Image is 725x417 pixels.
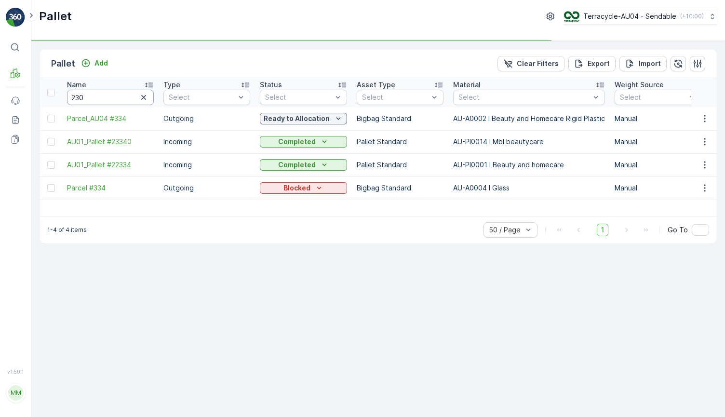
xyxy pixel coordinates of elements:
[497,56,564,71] button: Clear Filters
[67,160,154,170] a: AU01_Pallet #22334
[680,13,704,20] p: ( +10:00 )
[362,93,429,102] p: Select
[94,58,108,68] p: Add
[67,137,154,147] a: AU01_Pallet #23340
[639,59,661,68] p: Import
[278,160,316,170] p: Completed
[8,385,24,401] div: MM
[453,80,481,90] p: Material
[51,57,75,70] p: Pallet
[163,114,250,123] p: Outgoing
[619,56,667,71] button: Import
[47,115,55,122] div: Toggle Row Selected
[453,137,605,147] p: AU-PI0014 I Mbl beautycare
[453,183,605,193] p: AU-A0004 I Glass
[169,93,235,102] p: Select
[163,80,180,90] p: Type
[260,136,347,148] button: Completed
[615,80,664,90] p: Weight Source
[615,114,701,123] p: Manual
[77,57,112,69] button: Add
[6,8,25,27] img: logo
[278,137,316,147] p: Completed
[260,113,347,124] button: Ready to Allocation
[615,137,701,147] p: Manual
[6,377,25,409] button: MM
[67,114,154,123] a: Parcel_AU04 #334
[163,160,250,170] p: Incoming
[47,184,55,192] div: Toggle Row Selected
[615,160,701,170] p: Manual
[39,9,72,24] p: Pallet
[564,8,717,25] button: Terracycle-AU04 - Sendable(+10:00)
[260,159,347,171] button: Completed
[67,80,86,90] p: Name
[583,12,676,21] p: Terracycle-AU04 - Sendable
[568,56,616,71] button: Export
[357,80,395,90] p: Asset Type
[163,137,250,147] p: Incoming
[163,183,250,193] p: Outgoing
[458,93,590,102] p: Select
[67,183,154,193] a: Parcel #334
[265,93,332,102] p: Select
[357,114,443,123] p: Bigbag Standard
[615,183,701,193] p: Manual
[260,182,347,194] button: Blocked
[6,369,25,375] span: v 1.50.1
[597,224,608,236] span: 1
[517,59,559,68] p: Clear Filters
[283,183,310,193] p: Blocked
[260,80,282,90] p: Status
[67,90,154,105] input: Search
[668,225,688,235] span: Go To
[357,183,443,193] p: Bigbag Standard
[47,138,55,146] div: Toggle Row Selected
[357,160,443,170] p: Pallet Standard
[47,161,55,169] div: Toggle Row Selected
[357,137,443,147] p: Pallet Standard
[453,114,605,123] p: AU-A0002 I Beauty and Homecare Rigid Plastic
[47,226,87,234] p: 1-4 of 4 items
[453,160,605,170] p: AU-PI0001 I Beauty and homecare
[620,93,686,102] p: Select
[564,11,579,22] img: terracycle_logo.png
[264,114,330,123] p: Ready to Allocation
[588,59,610,68] p: Export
